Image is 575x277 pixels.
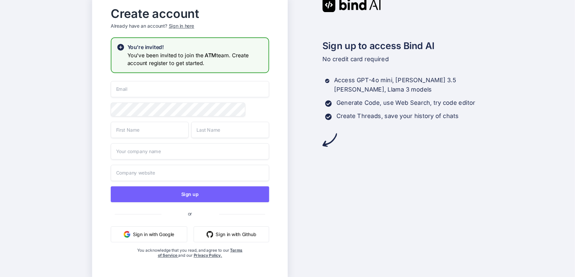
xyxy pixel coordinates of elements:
img: github [206,231,213,238]
p: Generate Code, use Web Search, try code editor [336,98,475,108]
img: arrow [322,133,337,147]
button: Sign up [111,186,269,202]
img: google [124,231,130,238]
p: No credit card required [322,55,483,64]
h2: Sign up to access Bind AI [322,39,483,53]
button: Sign in with Github [193,226,269,242]
input: First Name [111,122,189,138]
a: Terms of Service [157,247,242,258]
p: Create Threads, save your history of chats [336,111,458,121]
span: ATM [205,52,216,58]
a: Privacy Policy. [193,253,222,258]
h2: You're invited! [127,43,263,51]
h3: You've been invited to join the team. Create account register to get started. [127,51,263,67]
p: Already have an account? [111,23,269,30]
input: Company website [111,165,269,181]
div: Sign in here [168,23,194,30]
input: Your company name [111,143,269,160]
input: Email [111,81,269,97]
span: or [161,205,218,222]
button: Sign in with Google [111,226,187,242]
p: Access GPT-4o mini, [PERSON_NAME] 3.5 [PERSON_NAME], Llama 3 models [334,76,483,95]
div: You acknowledge that you read, and agree to our and our [137,247,242,274]
h2: Create account [111,8,269,19]
input: Last Name [191,122,269,138]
